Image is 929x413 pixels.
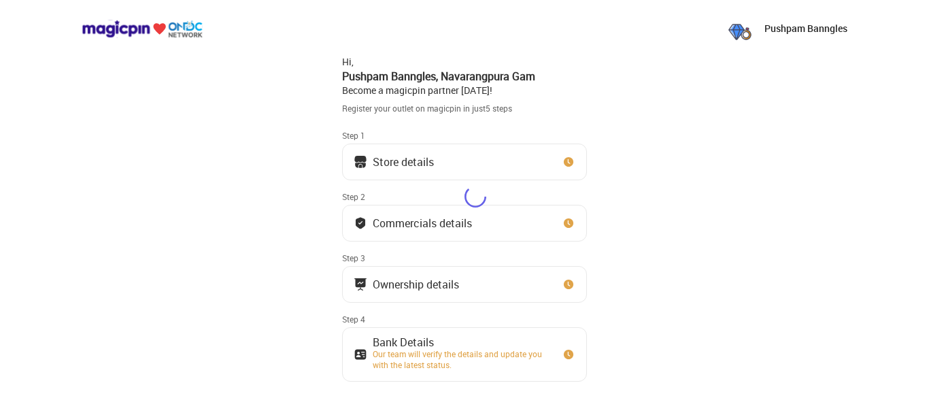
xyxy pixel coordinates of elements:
img: clock_icon_new.67dbf243.svg [562,155,575,169]
img: clock_icon_new.67dbf243.svg [562,348,575,361]
img: ondc-logo-new-small.8a59708e.svg [82,20,203,38]
div: Bank Details [373,339,550,346]
img: commercials_icon.983f7837.svg [354,278,367,291]
button: Commercials details [342,205,587,242]
img: clock_icon_new.67dbf243.svg [562,278,575,291]
button: Bank DetailsOur team will verify the details and update you with the latest status. [342,327,587,382]
img: bank_details_tick.fdc3558c.svg [354,216,367,230]
div: Step 4 [342,314,587,325]
p: Pushpam Banngles [764,22,847,35]
img: hGMhn3Z9WaElw_ExH82GcUx0DVY-ijnkHALzQNg9U5uUuZO0dzoz9JsufOVKGH2i3AbXY3fQLZ0PxX0DziP61yO1rA [726,15,754,42]
img: clock_icon_new.67dbf243.svg [562,216,575,230]
div: Our team will verify the details and update you with the latest status. [373,348,550,370]
img: ownership_icon.37569ceb.svg [354,348,367,361]
button: Ownership details [342,266,587,303]
div: Ownership details [373,281,459,288]
div: Commercials details [373,220,472,227]
div: Step 3 [342,252,587,263]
